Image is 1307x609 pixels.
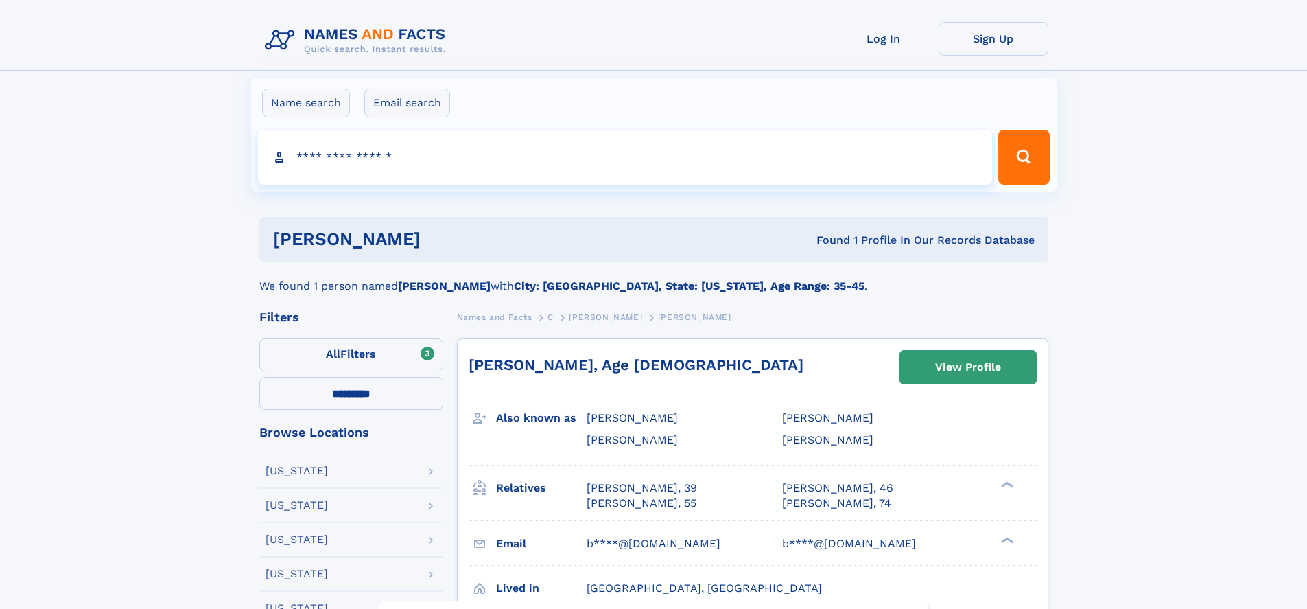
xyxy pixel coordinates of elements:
[782,481,893,496] a: [PERSON_NAME], 46
[259,311,443,323] div: Filters
[782,411,873,424] span: [PERSON_NAME]
[398,279,491,292] b: [PERSON_NAME]
[364,89,450,117] label: Email search
[266,466,328,476] div: [US_STATE]
[547,312,554,322] span: C
[496,577,587,600] h3: Lived in
[939,22,1048,56] a: Sign Up
[998,536,1014,544] div: ❯
[266,568,328,579] div: [US_STATE]
[998,130,1049,185] button: Search Button
[262,89,350,117] label: Name search
[782,433,873,446] span: [PERSON_NAME]
[935,352,1001,383] div: View Profile
[259,22,457,59] img: Logo Names and Facts
[587,496,696,511] a: [PERSON_NAME], 55
[782,496,891,511] a: [PERSON_NAME], 74
[469,356,803,374] a: [PERSON_NAME], Age [DEMOGRAPHIC_DATA]
[829,22,939,56] a: Log In
[587,433,678,446] span: [PERSON_NAME]
[326,347,340,360] span: All
[587,411,678,424] span: [PERSON_NAME]
[998,480,1014,489] div: ❯
[259,426,443,439] div: Browse Locations
[496,476,587,500] h3: Relatives
[258,130,993,185] input: search input
[266,534,328,545] div: [US_STATE]
[618,233,1035,248] div: Found 1 Profile In Our Records Database
[496,532,587,555] h3: Email
[266,500,328,511] div: [US_STATE]
[514,279,864,292] b: City: [GEOGRAPHIC_DATA], State: [US_STATE], Age Range: 35-45
[273,231,619,248] h1: [PERSON_NAME]
[259,338,443,371] label: Filters
[569,308,642,325] a: [PERSON_NAME]
[569,312,642,322] span: [PERSON_NAME]
[496,406,587,430] h3: Also known as
[547,308,554,325] a: C
[259,262,1048,295] div: We found 1 person named with .
[658,312,731,322] span: [PERSON_NAME]
[587,582,822,595] span: [GEOGRAPHIC_DATA], [GEOGRAPHIC_DATA]
[587,481,697,496] a: [PERSON_NAME], 39
[900,351,1036,384] a: View Profile
[457,308,532,325] a: Names and Facts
